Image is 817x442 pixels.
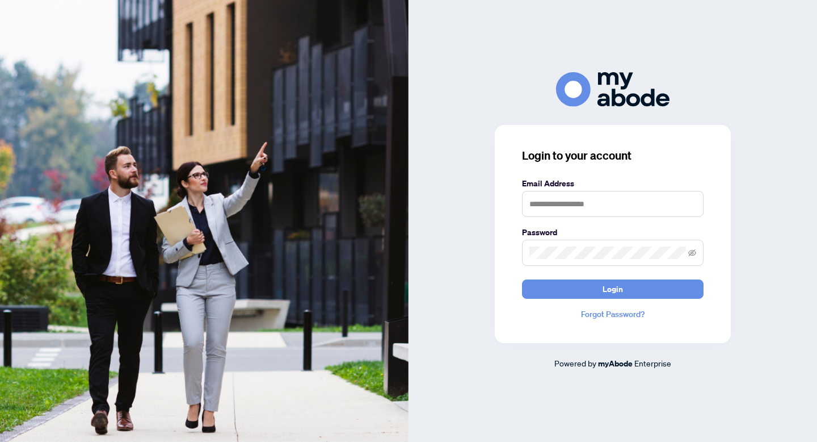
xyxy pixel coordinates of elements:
[688,249,696,257] span: eye-invisible
[603,280,623,298] span: Login
[522,280,704,299] button: Login
[556,72,669,107] img: ma-logo
[522,308,704,320] a: Forgot Password?
[634,358,671,368] span: Enterprise
[598,357,633,370] a: myAbode
[522,177,704,190] label: Email Address
[554,358,596,368] span: Powered by
[522,148,704,164] h3: Login to your account
[522,226,704,239] label: Password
